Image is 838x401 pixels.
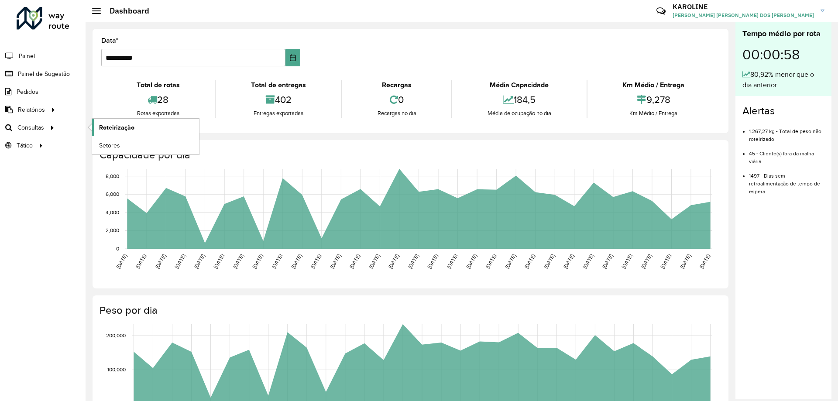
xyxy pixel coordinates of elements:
[344,109,449,118] div: Recargas no dia
[218,80,339,90] div: Total de entregas
[285,49,301,66] button: Choose Date
[174,253,186,270] text: [DATE]
[601,253,614,270] text: [DATE]
[582,253,594,270] text: [DATE]
[106,332,126,338] text: 200,000
[454,90,584,109] div: 184,5
[590,90,718,109] div: 9,278
[17,141,33,150] span: Tático
[543,253,556,270] text: [DATE]
[99,141,120,150] span: Setores
[454,80,584,90] div: Média Capacidade
[106,228,119,233] text: 2,000
[590,80,718,90] div: Km Médio / Entrega
[116,246,119,251] text: 0
[101,6,149,16] h2: Dashboard
[673,11,814,19] span: [PERSON_NAME] [PERSON_NAME] DOS [PERSON_NAME]
[18,69,70,79] span: Painel de Sugestão
[454,109,584,118] div: Média de ocupação no dia
[106,173,119,179] text: 8,000
[100,149,720,161] h4: Capacidade por dia
[92,119,199,136] a: Roteirização
[213,253,225,270] text: [DATE]
[659,253,672,270] text: [DATE]
[742,105,824,117] h4: Alertas
[698,253,711,270] text: [DATE]
[679,253,691,270] text: [DATE]
[101,35,119,46] label: Data
[106,209,119,215] text: 4,000
[103,90,213,109] div: 28
[426,253,439,270] text: [DATE]
[107,367,126,373] text: 100,000
[309,253,322,270] text: [DATE]
[218,90,339,109] div: 402
[652,2,670,21] a: Contato Rápido
[640,253,653,270] text: [DATE]
[18,105,45,114] span: Relatórios
[407,253,419,270] text: [DATE]
[103,109,213,118] div: Rotas exportadas
[742,69,824,90] div: 80,92% menor que o dia anterior
[749,121,824,143] li: 1.267,27 kg - Total de peso não roteirizado
[562,253,575,270] text: [DATE]
[92,137,199,154] a: Setores
[134,253,147,270] text: [DATE]
[100,304,720,317] h4: Peso por dia
[251,253,264,270] text: [DATE]
[271,253,283,270] text: [DATE]
[19,51,35,61] span: Painel
[344,80,449,90] div: Recargas
[193,253,206,270] text: [DATE]
[232,253,244,270] text: [DATE]
[387,253,400,270] text: [DATE]
[344,90,449,109] div: 0
[673,3,814,11] h3: KAROLINE
[368,253,381,270] text: [DATE]
[290,253,303,270] text: [DATE]
[749,143,824,165] li: 45 - Cliente(s) fora da malha viária
[749,165,824,195] li: 1497 - Dias sem retroalimentação de tempo de espera
[99,123,134,132] span: Roteirização
[218,109,339,118] div: Entregas exportadas
[154,253,167,270] text: [DATE]
[106,191,119,197] text: 6,000
[465,253,478,270] text: [DATE]
[523,253,536,270] text: [DATE]
[590,109,718,118] div: Km Médio / Entrega
[742,28,824,40] div: Tempo médio por rota
[115,253,128,270] text: [DATE]
[504,253,517,270] text: [DATE]
[446,253,458,270] text: [DATE]
[103,80,213,90] div: Total de rotas
[348,253,361,270] text: [DATE]
[329,253,342,270] text: [DATE]
[742,40,824,69] div: 00:00:58
[484,253,497,270] text: [DATE]
[17,123,44,132] span: Consultas
[17,87,38,96] span: Pedidos
[621,253,633,270] text: [DATE]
